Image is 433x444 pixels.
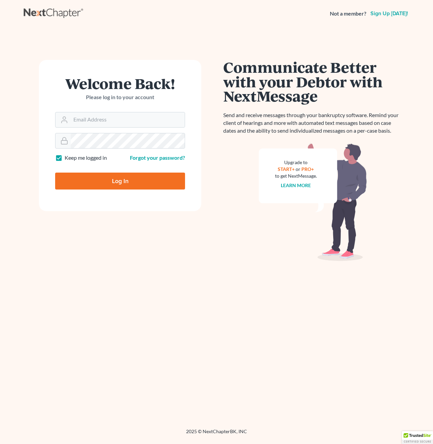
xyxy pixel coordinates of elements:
[71,112,185,127] input: Email Address
[24,428,409,440] div: 2025 © NextChapterBK, INC
[130,154,185,161] a: Forgot your password?
[281,182,311,188] a: Learn more
[259,143,367,261] img: nextmessage_bg-59042aed3d76b12b5cd301f8e5b87938c9018125f34e5fa2b7a6b67550977c72.svg
[330,10,366,18] strong: Not a member?
[302,166,314,172] a: PRO+
[369,11,409,16] a: Sign up [DATE]!
[296,166,301,172] span: or
[223,111,403,135] p: Send and receive messages through your bankruptcy software. Remind your client of hearings and mo...
[402,431,433,444] div: TrustedSite Certified
[55,76,185,91] h1: Welcome Back!
[278,166,295,172] a: START+
[65,154,107,162] label: Keep me logged in
[275,173,317,179] div: to get NextMessage.
[223,60,403,103] h1: Communicate Better with your Debtor with NextMessage
[275,159,317,166] div: Upgrade to
[55,173,185,190] input: Log In
[55,93,185,101] p: Please log in to your account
